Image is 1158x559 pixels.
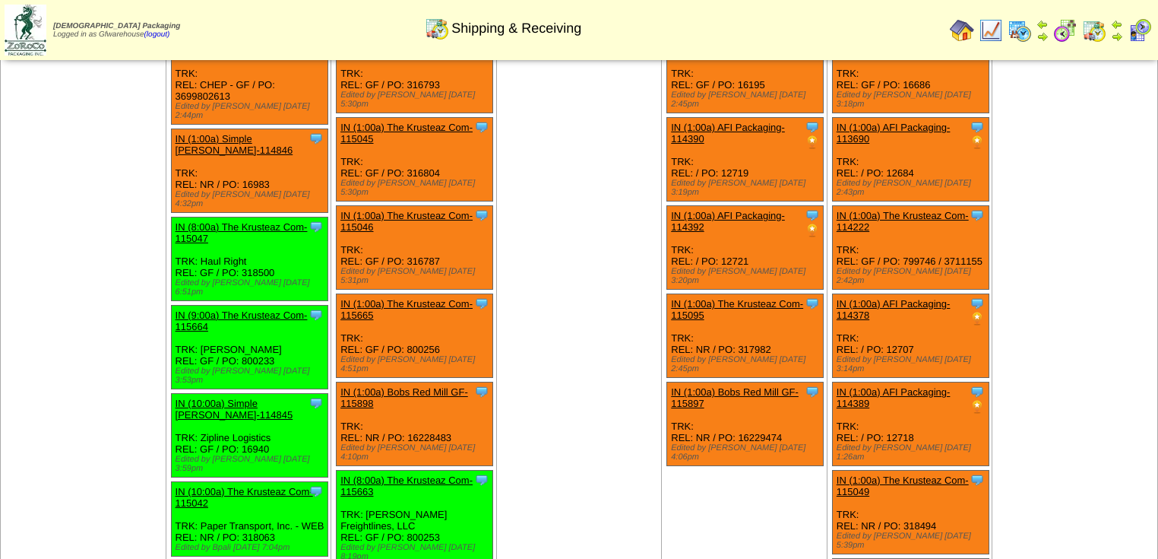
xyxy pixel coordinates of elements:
[950,18,974,43] img: home.gif
[671,267,823,285] div: Edited by [PERSON_NAME] [DATE] 3:20pm
[308,307,324,322] img: Tooltip
[340,355,492,373] div: Edited by [PERSON_NAME] [DATE] 4:51pm
[671,122,785,145] a: IN (1:00a) AFI Packaging-114390
[805,223,820,238] img: PO
[53,22,180,39] span: Logged in as Gfwarehouse
[176,278,327,297] div: Edited by [PERSON_NAME] [DATE] 6:51pm
[671,210,785,233] a: IN (1:00a) AFI Packaging-114392
[171,218,327,301] div: TRK: Haul Right REL: GF / PO: 318500
[805,384,820,399] img: Tooltip
[176,310,308,332] a: IN (9:00a) The Krusteaz Com-115664
[671,179,823,197] div: Edited by [PERSON_NAME] [DATE] 3:19pm
[176,455,327,473] div: Edited by [PERSON_NAME] [DATE] 3:59pm
[667,206,824,290] div: TRK: REL: / PO: 12721
[176,367,327,385] div: Edited by [PERSON_NAME] [DATE] 3:53pm
[970,208,985,223] img: Tooltip
[337,294,493,378] div: TRK: REL: GF / PO: 800256
[970,384,985,399] img: Tooltip
[340,475,473,497] a: IN (8:00a) The Krusteaz Com-115663
[176,398,293,421] a: IN (10:00a) Simple [PERSON_NAME]-114845
[176,133,293,156] a: IN (1:00a) Simple [PERSON_NAME]-114846
[474,119,489,135] img: Tooltip
[171,306,327,389] div: TRK: [PERSON_NAME] REL: GF / PO: 800233
[671,298,803,321] a: IN (1:00a) The Krusteaz Com-115095
[832,206,989,290] div: TRK: REL: GF / PO: 799746 / 3711155
[805,119,820,135] img: Tooltip
[805,135,820,150] img: PO
[171,129,327,213] div: TRK: REL: NR / PO: 16983
[340,122,473,145] a: IN (1:00a) The Krusteaz Com-115045
[837,355,989,373] div: Edited by [PERSON_NAME] [DATE] 3:14pm
[308,484,324,499] img: Tooltip
[340,210,473,233] a: IN (1:00a) The Krusteaz Com-115046
[832,30,989,113] div: TRK: REL: GF / PO: 16686
[671,355,823,373] div: Edited by [PERSON_NAME] [DATE] 2:45pm
[176,543,327,552] div: Edited by Bpali [DATE] 7:04pm
[340,91,492,109] div: Edited by [PERSON_NAME] [DATE] 5:30pm
[979,18,1003,43] img: line_graph.gif
[837,210,969,233] a: IN (1:00a) The Krusteaz Com-114222
[340,267,492,285] div: Edited by [PERSON_NAME] [DATE] 5:31pm
[671,386,799,409] a: IN (1:00a) Bobs Red Mill GF-115897
[171,394,327,478] div: TRK: Zipline Logistics REL: GF / PO: 16940
[837,122,951,145] a: IN (1:00a) AFI Packaging-113690
[5,5,46,56] img: zoroco-logo-small.webp
[832,383,989,466] div: TRK: REL: / PO: 12718
[337,383,493,466] div: TRK: REL: NR / PO: 16228483
[1128,18,1152,43] img: calendarcustomer.gif
[805,208,820,223] img: Tooltip
[1082,18,1106,43] img: calendarinout.gif
[837,267,989,285] div: Edited by [PERSON_NAME] [DATE] 2:42pm
[837,179,989,197] div: Edited by [PERSON_NAME] [DATE] 2:43pm
[53,22,180,30] span: [DEMOGRAPHIC_DATA] Packaging
[1111,30,1123,43] img: arrowright.gif
[451,21,581,37] span: Shipping & Receiving
[340,443,492,462] div: Edited by [PERSON_NAME] [DATE] 4:10pm
[144,30,170,39] a: (logout)
[1008,18,1032,43] img: calendarprod.gif
[667,30,824,113] div: TRK: REL: GF / PO: 16195
[1036,30,1049,43] img: arrowright.gif
[837,532,989,550] div: Edited by [PERSON_NAME] [DATE] 5:39pm
[837,298,951,321] a: IN (1:00a) AFI Packaging-114378
[340,386,468,409] a: IN (1:00a) Bobs Red Mill GF-115898
[671,443,823,462] div: Edited by [PERSON_NAME] [DATE] 4:06pm
[970,135,985,150] img: PO
[176,486,313,509] a: IN (10:00a) The Krusteaz Com-115042
[837,91,989,109] div: Edited by [PERSON_NAME] [DATE] 3:18pm
[837,443,989,462] div: Edited by [PERSON_NAME] [DATE] 1:26am
[337,118,493,202] div: TRK: REL: GF / PO: 316804
[832,471,989,554] div: TRK: REL: NR / PO: 318494
[425,16,449,40] img: calendarinout.gif
[805,296,820,311] img: Tooltip
[176,102,327,120] div: Edited by [PERSON_NAME] [DATE] 2:44pm
[970,296,985,311] img: Tooltip
[176,190,327,208] div: Edited by [PERSON_NAME] [DATE] 4:32pm
[970,119,985,135] img: Tooltip
[340,298,473,321] a: IN (1:00a) The Krusteaz Com-115665
[176,221,308,244] a: IN (8:00a) The Krusteaz Com-115047
[837,475,969,497] a: IN (1:00a) The Krusteaz Com-115049
[1053,18,1077,43] img: calendarblend.gif
[970,311,985,326] img: PO
[337,206,493,290] div: TRK: REL: GF / PO: 316787
[832,118,989,202] div: TRK: REL: / PO: 12684
[832,294,989,378] div: TRK: REL: / PO: 12707
[474,208,489,223] img: Tooltip
[171,482,327,557] div: TRK: Paper Transport, Inc. - WEB REL: NR / PO: 318063
[671,91,823,109] div: Edited by [PERSON_NAME] [DATE] 2:45pm
[667,118,824,202] div: TRK: REL: / PO: 12719
[337,30,493,113] div: TRK: REL: GF / PO: 316793
[474,384,489,399] img: Tooltip
[171,30,327,125] div: TRK: REL: CHEP - GF / PO: 3699802613
[474,472,489,488] img: Tooltip
[308,219,324,234] img: Tooltip
[970,472,985,488] img: Tooltip
[1036,18,1049,30] img: arrowleft.gif
[474,296,489,311] img: Tooltip
[1111,18,1123,30] img: arrowleft.gif
[667,383,824,466] div: TRK: REL: NR / PO: 16229474
[308,395,324,411] img: Tooltip
[837,386,951,409] a: IN (1:00a) AFI Packaging-114389
[340,179,492,197] div: Edited by [PERSON_NAME] [DATE] 5:30pm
